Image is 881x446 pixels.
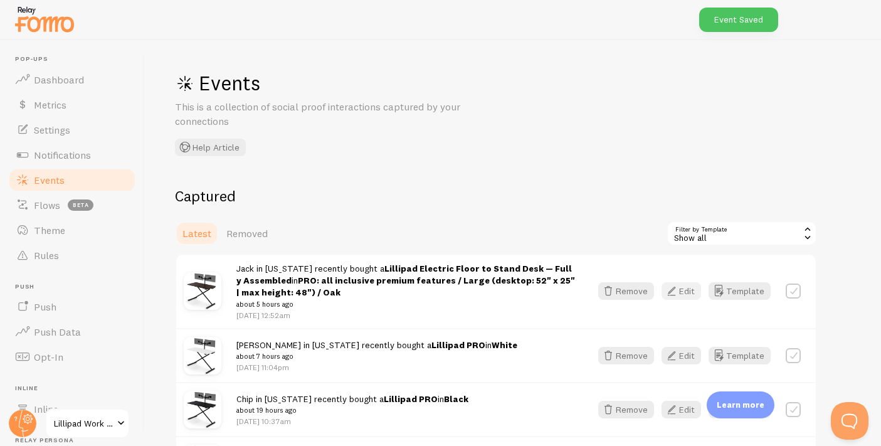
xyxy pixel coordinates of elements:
[236,351,517,362] small: about 7 hours ago
[8,243,137,268] a: Rules
[8,294,137,319] a: Push
[34,249,59,262] span: Rules
[236,339,517,363] span: [PERSON_NAME] in [US_STATE] recently bought a in
[15,55,137,63] span: Pop-ups
[34,403,58,415] span: Inline
[598,347,654,364] button: Remove
[492,339,517,351] strong: White
[8,117,137,142] a: Settings
[8,167,137,193] a: Events
[707,391,774,418] div: Learn more
[34,351,63,363] span: Opt-In
[175,186,817,206] h2: Captured
[699,8,778,32] div: Event Saved
[236,310,576,321] p: [DATE] 12:52am
[15,283,137,291] span: Push
[184,272,221,310] img: Lillipad42Oak1.jpg
[184,337,221,374] img: Lillipad42White1.jpg
[8,396,137,422] a: Inline
[236,299,576,310] small: about 5 hours ago
[598,401,654,418] button: Remove
[831,402,868,440] iframe: Help Scout Beacon - Open
[15,437,137,445] span: Relay Persona
[54,416,113,431] span: Lillipad Work Solutions
[34,124,70,136] span: Settings
[226,227,268,240] span: Removed
[444,393,468,405] strong: Black
[598,282,654,300] button: Remove
[236,263,576,310] span: Jack in [US_STATE] recently bought a in
[175,139,246,156] button: Help Article
[219,221,275,246] a: Removed
[8,344,137,369] a: Opt-In
[34,199,60,211] span: Flows
[236,405,468,416] small: about 19 hours ago
[667,221,817,246] div: Show all
[709,347,771,364] button: Template
[184,391,221,428] img: Lillipad42Black1.jpg
[175,70,551,96] h1: Events
[34,224,65,236] span: Theme
[175,221,219,246] a: Latest
[45,408,130,438] a: Lillipad Work Solutions
[236,416,468,427] p: [DATE] 10:37am
[236,263,572,286] a: Lillipad Electric Floor to Stand Desk — Fully Assembled
[34,73,84,86] span: Dashboard
[431,339,485,351] a: Lillipad PRO
[8,67,137,92] a: Dashboard
[236,393,468,417] span: Chip in [US_STATE] recently bought a in
[662,401,709,418] a: Edit
[384,393,438,405] a: Lillipad PRO
[236,362,517,373] p: [DATE] 11:04pm
[8,218,137,243] a: Theme
[68,199,93,211] span: beta
[15,385,137,393] span: Inline
[717,399,764,411] p: Learn more
[34,326,81,338] span: Push Data
[8,319,137,344] a: Push Data
[709,282,771,300] button: Template
[175,100,476,129] p: This is a collection of social proof interactions captured by your connections
[236,275,575,298] strong: PRO: all inclusive premium features / Large (desktop: 52" x 25" | max height: 48") / Oak
[8,92,137,117] a: Metrics
[182,227,211,240] span: Latest
[8,193,137,218] a: Flows beta
[662,282,701,300] button: Edit
[34,174,65,186] span: Events
[662,401,701,418] button: Edit
[34,98,66,111] span: Metrics
[662,347,701,364] button: Edit
[34,300,56,313] span: Push
[13,3,76,35] img: fomo-relay-logo-orange.svg
[662,347,709,364] a: Edit
[34,149,91,161] span: Notifications
[8,142,137,167] a: Notifications
[662,282,709,300] a: Edit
